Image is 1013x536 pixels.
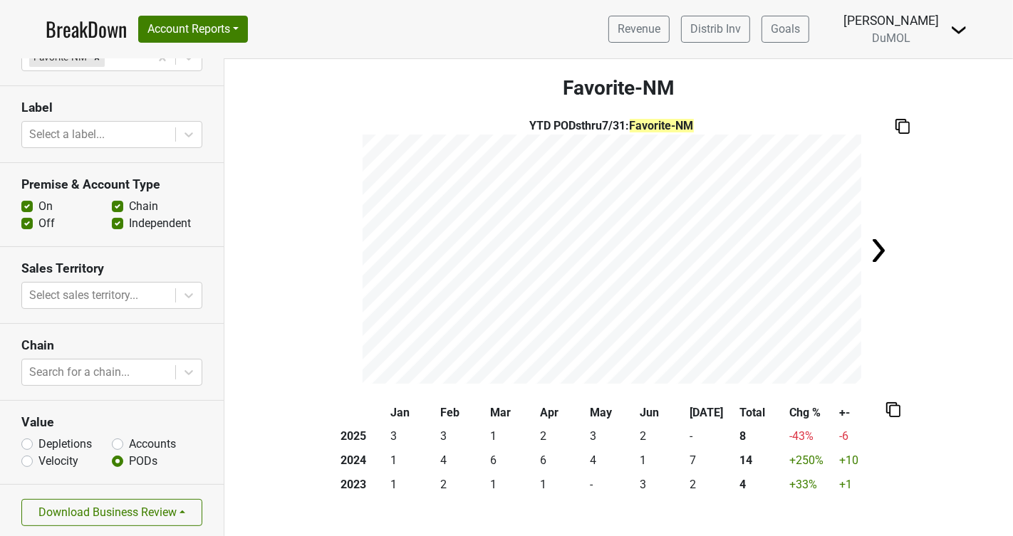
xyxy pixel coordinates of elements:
label: PODs [129,453,157,470]
td: 1 [388,473,437,497]
div: YTD PODs thru 7/31 : [363,117,861,135]
td: 2 [687,473,737,497]
a: Revenue [608,16,670,43]
td: 1 [487,425,537,449]
td: 2 [537,425,587,449]
th: Jan [388,401,437,425]
th: 4 [737,473,786,497]
th: Apr [537,401,587,425]
th: Total [737,401,786,425]
div: [PERSON_NAME] [843,11,939,30]
td: - [587,473,637,497]
label: Chain [129,198,158,215]
th: 2024 [338,448,388,473]
th: Jun [637,401,687,425]
td: 2 [437,473,487,497]
td: 3 [437,425,487,449]
th: May [587,401,637,425]
img: Arrow right [864,236,893,265]
label: Off [38,215,55,232]
td: 3 [388,425,437,449]
td: 2 [637,425,687,449]
h3: Favorite-NM [224,76,1013,100]
td: +33 % [786,473,836,497]
button: Download Business Review [21,499,202,526]
span: Favorite-NM [630,119,694,132]
th: 2025 [338,425,388,449]
a: BreakDown [46,14,127,44]
a: Goals [762,16,809,43]
h3: Value [21,415,202,430]
td: +1 [836,473,886,497]
th: Feb [437,401,487,425]
td: 3 [587,425,637,449]
button: Account Reports [138,16,248,43]
h3: Premise & Account Type [21,177,202,192]
th: 14 [737,448,786,473]
th: [DATE] [687,401,737,425]
td: +10 [836,448,886,473]
th: Chg % [786,401,836,425]
th: 2023 [338,473,388,497]
td: 1 [487,473,537,497]
h3: Sales Territory [21,261,202,276]
label: Velocity [38,453,78,470]
label: Independent [129,215,191,232]
label: Accounts [129,436,176,453]
td: 1 [637,448,687,473]
td: -6 [836,425,886,449]
img: Copy to clipboard [895,119,910,134]
th: +- [836,401,886,425]
th: 8 [737,425,786,449]
td: 4 [587,448,637,473]
td: -43 % [786,425,836,449]
a: Distrib Inv [681,16,750,43]
td: 4 [437,448,487,473]
img: Copy to clipboard [886,402,900,417]
th: Mar [487,401,537,425]
td: - [687,425,737,449]
label: Depletions [38,436,92,453]
td: 1 [388,448,437,473]
h3: Chain [21,338,202,353]
td: +250 % [786,448,836,473]
h3: Label [21,100,202,115]
span: DuMOL [872,31,910,45]
td: 6 [487,448,537,473]
img: Dropdown Menu [950,21,967,38]
td: 3 [637,473,687,497]
td: 7 [687,448,737,473]
td: 1 [537,473,587,497]
label: On [38,198,53,215]
td: 6 [537,448,587,473]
